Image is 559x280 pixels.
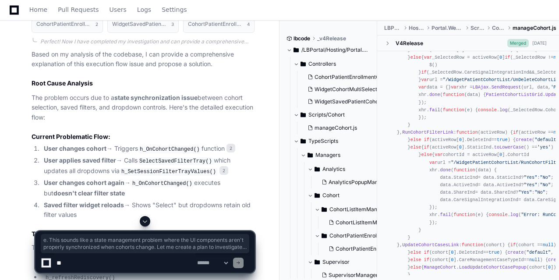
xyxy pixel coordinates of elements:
span: function [443,107,464,113]
span: var [421,77,429,82]
span: _v4Release [317,35,346,42]
svg: Directory [315,164,320,174]
svg: Directory [301,59,306,69]
span: DeleteInd [467,47,491,53]
span: ShareInd [494,190,516,195]
span: StaticInd [467,145,491,150]
span: Users [110,7,127,12]
span: data [467,92,478,97]
span: CareSignalIntegrationInd [464,70,529,75]
button: Controllers [294,57,378,71]
span: 3 [171,21,174,28]
strong: User applies saved filter [44,156,116,164]
span: Merged [507,39,529,47]
span: CohortPatientEnrollmentController.cs [315,74,407,81]
strong: User changes cohort [44,145,106,152]
span: done [429,92,440,97]
span: 2 [96,21,98,28]
button: /LBPortal/Hosting/Portal.WebNew [287,43,371,57]
h1: CohortPatientEnrollmentController.cs [188,21,243,27]
span: 2 [226,144,235,152]
span: Controllers [308,60,336,67]
span: manageCohort.js [513,25,556,32]
span: lbcode [294,35,310,42]
span: Analytics [322,166,345,173]
span: function [453,212,475,217]
span: Pull Requests [58,7,99,12]
span: PatientCohortListGrid [486,92,542,97]
span: "Yes" [518,190,532,195]
span: true [497,137,508,142]
span: WidgetSavedPatientCohortFilterController.cs [315,98,427,105]
li: → Calls which updates all dropdowns via [41,156,255,176]
li: → executes but [41,178,255,198]
span: Cohort [492,25,506,32]
span: var [451,85,459,90]
span: 0 [459,137,462,142]
span: RunCohortFilterLink [402,130,453,135]
span: function [453,167,475,173]
button: Scripts/Cohort [294,108,378,122]
span: else [410,55,421,60]
span: e [467,107,470,113]
span: if [513,130,518,135]
span: 4 [247,21,250,28]
span: 0 [459,47,462,53]
span: /LBPortal/Hosting/Portal.WebNew [301,46,371,53]
span: CareSignalIntegrationInd [453,197,518,202]
span: fail [440,212,451,217]
svg: Directory [308,150,313,160]
svg: Directory [301,110,306,120]
code: h_OnCohortChanged() [131,180,194,188]
span: SendRequest [492,85,521,90]
span: function [456,130,478,135]
span: 0 [499,55,502,60]
li: → Shows "Select" but dropdowns retain old filter values [41,200,255,220]
button: Cohort [308,188,392,202]
span: LBPortal [384,25,401,32]
span: if [424,137,429,142]
button: CohortPatientEnrollmentController.cs4 [183,16,255,32]
span: else [421,152,432,157]
span: "No" [540,175,551,180]
strong: state synchronization issue [114,94,198,101]
span: e [478,212,481,217]
span: ActiveInd [497,182,521,188]
span: else [410,47,421,53]
div: [DATE] [532,40,547,46]
span: if [424,47,429,53]
span: "No" [540,182,551,188]
span: else [410,145,421,150]
span: activeRow [481,130,505,135]
button: TypeScripts [294,134,378,148]
span: Logs [137,7,151,12]
span: LBAjax [473,85,489,90]
span: Scripts/Cohort [308,111,345,118]
p: Based on my analysis of the codebase, I can provide a comprehensive explanation of this execution... [32,50,255,70]
button: CohortPatientEnrollmentController.cs [304,71,379,83]
p: The problem occurs due to a between cohort selection, saved filters, and dropdown controls. Here'... [32,93,255,123]
span: TypeScripts [308,138,338,145]
svg: Directory [322,204,327,215]
span: fail [429,107,440,113]
span: console [478,107,497,113]
span: Settings [162,7,187,12]
span: create [518,47,534,53]
svg: Directory [315,190,320,201]
span: manageCohort.js [315,124,357,131]
span: WidgetCohortMultiSelectController.cs [315,86,409,93]
button: Analytics [308,162,392,176]
span: "Yes" [524,182,538,188]
span: 2 [219,166,228,175]
h2: Root Cause Analysis [32,79,255,88]
span: if [421,70,426,75]
span: var [424,55,432,60]
span: if [505,55,510,60]
span: create [516,137,532,142]
div: Perfect! Now I have completed my investigation and can provide a comprehensive analysis and solut... [40,38,255,45]
span: done [440,167,451,173]
button: WidgetCohortMultiSelectController.cs [304,83,379,96]
span: Managers [315,152,340,159]
span: 0 [499,152,502,157]
span: 0 [459,145,462,150]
